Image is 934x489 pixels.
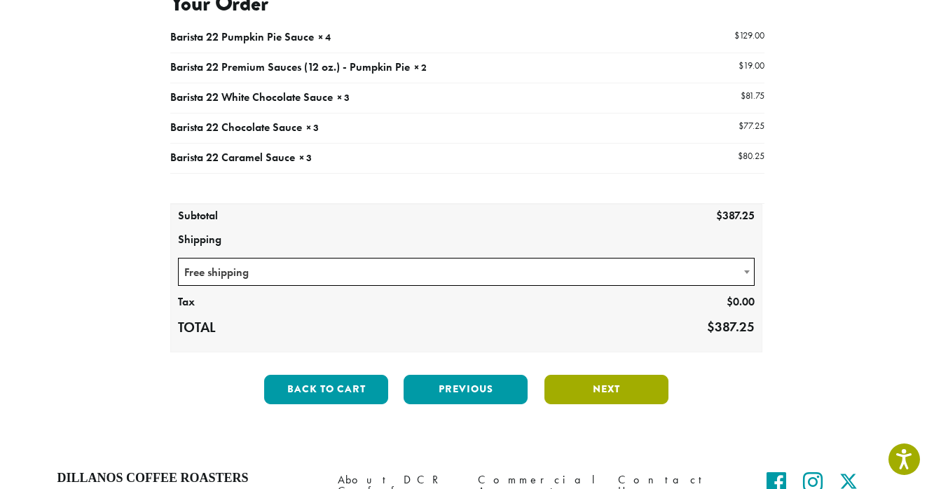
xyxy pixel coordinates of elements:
th: Subtotal [171,205,289,228]
th: Tax [171,291,289,315]
span: Barista 22 Premium Sauces (12 oz.) - Pumpkin Pie [170,60,410,74]
span: Barista 22 White Chocolate Sauce [170,90,333,104]
bdi: 19.00 [739,60,764,71]
span: Barista 22 Pumpkin Pie Sauce [170,29,314,44]
bdi: 129.00 [734,29,764,41]
span: $ [741,90,746,102]
th: Total [171,315,289,341]
span: $ [716,208,722,223]
strong: × 3 [306,121,319,134]
span: Free shipping [179,259,755,286]
button: Back to cart [264,375,388,404]
span: $ [739,60,743,71]
bdi: 77.25 [739,120,764,132]
span: $ [734,29,739,41]
bdi: 80.25 [738,150,764,162]
span: $ [707,318,715,336]
span: Barista 22 Caramel Sauce [170,150,295,165]
h4: Dillanos Coffee Roasters [57,471,317,486]
strong: × 3 [337,91,350,104]
span: $ [739,120,743,132]
button: Previous [404,375,528,404]
strong: × 3 [299,151,312,164]
span: Barista 22 Chocolate Sauce [170,120,302,135]
bdi: 387.25 [707,318,755,336]
strong: × 2 [414,61,427,74]
span: $ [727,294,733,309]
bdi: 81.75 [741,90,764,102]
button: Next [544,375,668,404]
bdi: 0.00 [727,294,755,309]
span: $ [738,150,743,162]
th: Shipping [171,228,762,252]
bdi: 387.25 [716,208,755,223]
strong: × 4 [318,31,331,43]
span: Free shipping [178,258,755,286]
